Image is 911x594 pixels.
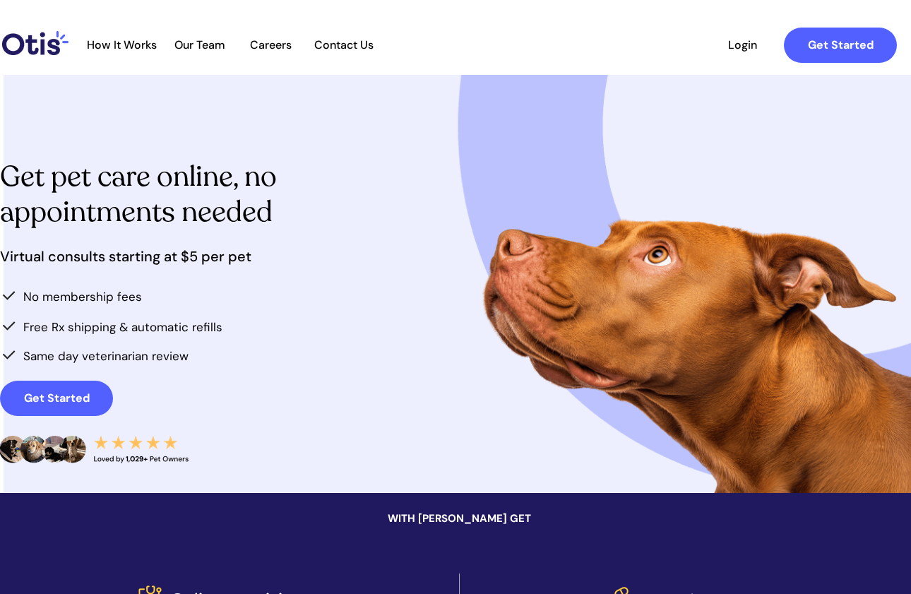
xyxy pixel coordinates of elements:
span: WITH [PERSON_NAME] GET [388,511,531,525]
span: No membership fees [23,289,142,304]
a: Login [710,28,775,63]
span: Free Rx shipping & automatic refills [23,319,222,335]
span: Login [710,38,775,52]
a: Careers [236,38,305,52]
a: Get Started [784,28,897,63]
a: How It Works [80,38,164,52]
a: Contact Us [306,38,381,52]
a: Our Team [165,38,234,52]
strong: Get Started [24,391,90,405]
strong: Get Started [808,37,874,52]
span: Same day veterinarian review [23,348,189,364]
